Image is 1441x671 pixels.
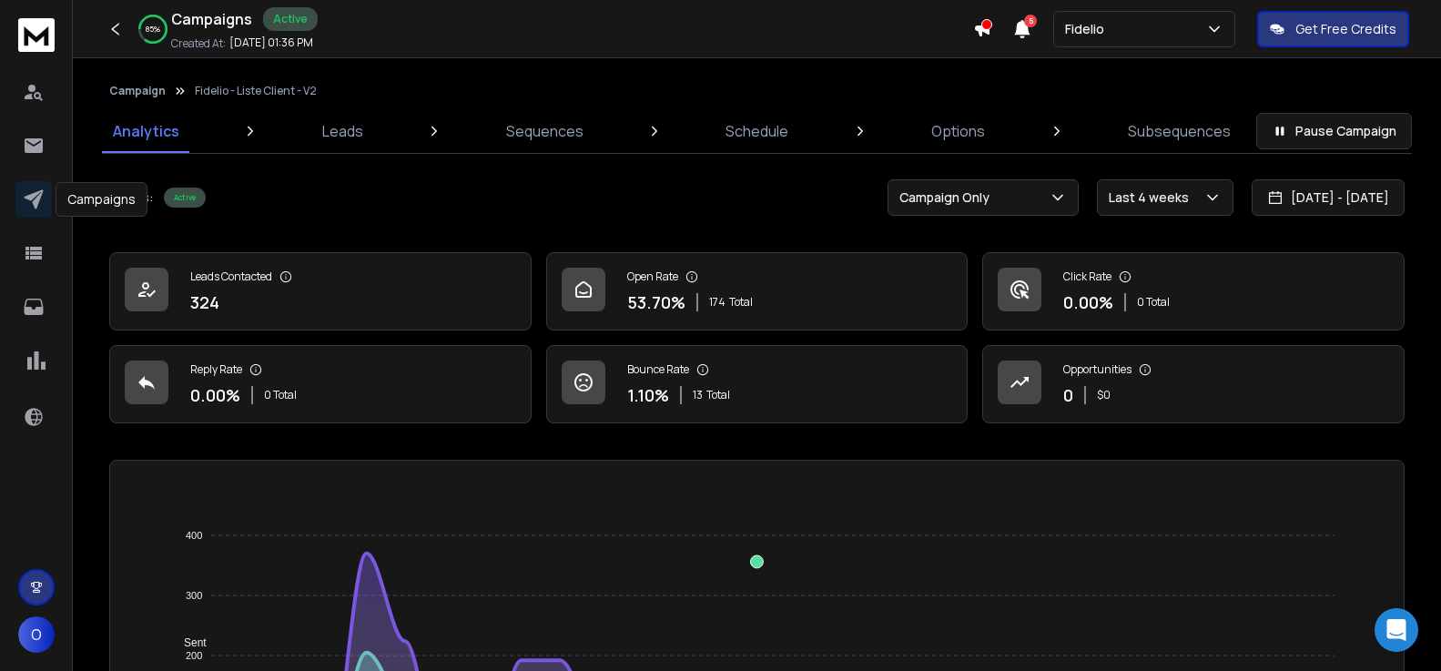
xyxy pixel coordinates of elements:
[920,109,996,153] a: Options
[1375,608,1418,652] div: Open Intercom Messenger
[1257,11,1409,47] button: Get Free Credits
[627,362,689,377] p: Bounce Rate
[18,616,55,653] button: O
[102,109,190,153] a: Analytics
[1252,179,1405,216] button: [DATE] - [DATE]
[1063,382,1073,408] p: 0
[729,295,753,310] span: Total
[1063,362,1131,377] p: Opportunities
[171,36,226,51] p: Created At:
[195,84,317,98] p: Fidelio - Liste Client - V2
[164,188,206,208] div: Active
[1137,295,1170,310] p: 0 Total
[186,590,202,601] tspan: 300
[190,269,272,284] p: Leads Contacted
[709,295,726,310] span: 174
[1065,20,1111,38] p: Fidelio
[706,388,730,402] span: Total
[1024,15,1037,27] span: 5
[113,120,179,142] p: Analytics
[495,109,594,153] a: Sequences
[190,382,240,408] p: 0.00 %
[715,109,799,153] a: Schedule
[186,650,202,661] tspan: 200
[982,345,1405,423] a: Opportunities0$0
[982,252,1405,330] a: Click Rate0.00%0 Total
[56,182,147,217] div: Campaigns
[190,290,219,315] p: 324
[1117,109,1242,153] a: Subsequences
[1097,388,1111,402] p: $ 0
[229,36,313,50] p: [DATE] 01:36 PM
[264,388,297,402] p: 0 Total
[931,120,985,142] p: Options
[1109,188,1196,207] p: Last 4 weeks
[186,530,202,541] tspan: 400
[546,252,969,330] a: Open Rate53.70%174Total
[18,18,55,52] img: logo
[311,109,374,153] a: Leads
[109,84,166,98] button: Campaign
[1295,20,1396,38] p: Get Free Credits
[109,345,532,423] a: Reply Rate0.00%0 Total
[263,7,318,31] div: Active
[627,290,685,315] p: 53.70 %
[190,362,242,377] p: Reply Rate
[171,8,252,30] h1: Campaigns
[1256,113,1412,149] button: Pause Campaign
[899,188,997,207] p: Campaign Only
[627,382,669,408] p: 1.10 %
[506,120,584,142] p: Sequences
[146,24,160,35] p: 85 %
[726,120,788,142] p: Schedule
[627,269,678,284] p: Open Rate
[693,388,703,402] span: 13
[322,120,363,142] p: Leads
[1128,120,1231,142] p: Subsequences
[170,636,207,649] span: Sent
[546,345,969,423] a: Bounce Rate1.10%13Total
[1063,269,1111,284] p: Click Rate
[1063,290,1113,315] p: 0.00 %
[109,252,532,330] a: Leads Contacted324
